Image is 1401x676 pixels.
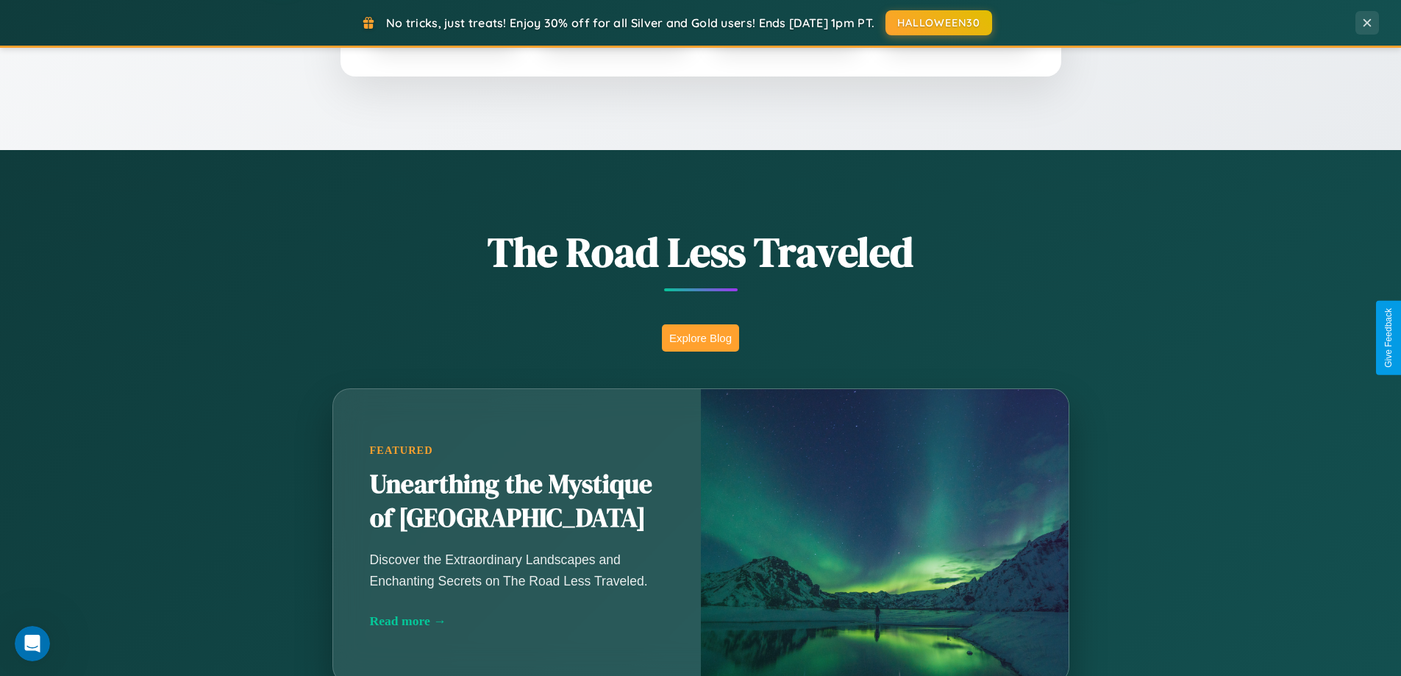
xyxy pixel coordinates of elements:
h1: The Road Less Traveled [260,224,1142,280]
span: No tricks, just treats! Enjoy 30% off for all Silver and Gold users! Ends [DATE] 1pm PT. [386,15,874,30]
p: Discover the Extraordinary Landscapes and Enchanting Secrets on The Road Less Traveled. [370,549,664,591]
div: Read more → [370,613,664,629]
div: Give Feedback [1383,308,1394,368]
iframe: Intercom live chat [15,626,50,661]
button: HALLOWEEN30 [885,10,992,35]
div: Featured [370,444,664,457]
button: Explore Blog [662,324,739,352]
h2: Unearthing the Mystique of [GEOGRAPHIC_DATA] [370,468,664,536]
